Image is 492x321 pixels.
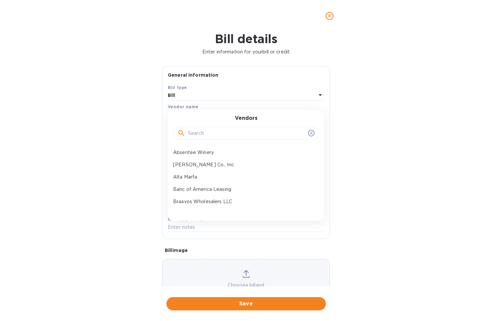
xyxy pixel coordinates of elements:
span: Save [172,300,321,308]
b: Bill [168,93,175,98]
p: Enter information for your bill or credit [5,48,487,55]
p: Banc of America Leasing [173,186,314,193]
input: Enter notes [168,222,324,232]
p: Bill image [165,247,327,254]
p: Choose a bill and drag it here [162,282,330,296]
button: close [322,8,338,24]
b: Vendor name [168,104,198,109]
h3: Vendors [235,115,257,121]
p: Absentee Winery [173,149,314,156]
button: Save [166,297,326,310]
p: Select vendor name [168,111,214,118]
label: Notes (optional) [168,217,203,221]
b: General information [168,72,219,78]
p: Alta Marfa [173,174,314,181]
h1: Bill details [5,32,487,46]
p: Braavos Wholesalers LLC [173,198,314,205]
input: Search [188,128,305,138]
b: Bill type [168,85,187,90]
p: [PERSON_NAME] Co., Inc. [173,161,314,168]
